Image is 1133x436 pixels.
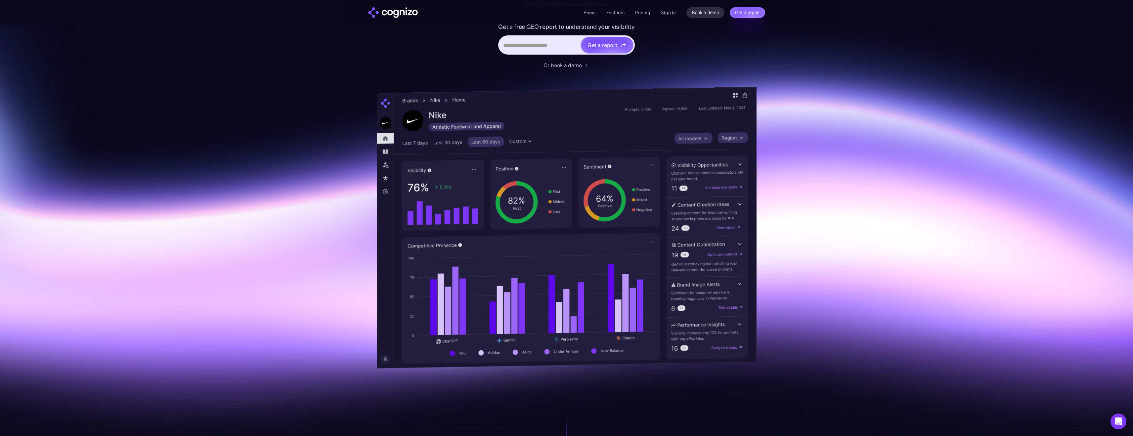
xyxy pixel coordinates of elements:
a: Or book a demo [544,61,590,69]
a: home [368,7,418,18]
img: star [622,42,626,47]
a: Get a reportstarstarstar [580,36,634,54]
img: star [620,43,621,44]
label: Get a free GEO report to understand your visibility [498,22,635,32]
div: Get a report [588,41,617,49]
img: Cognizo AI visibility optimization dashboard [376,87,756,368]
img: cognizo logo [368,7,418,18]
a: Pricing [635,10,650,16]
a: Home [584,10,596,16]
div: Or book a demo [544,61,582,69]
img: star [620,45,623,47]
a: Sign in [661,9,676,17]
a: Features [606,10,625,16]
a: Get a report [730,7,765,18]
div: Open Intercom Messenger [1111,414,1126,429]
a: Book a demo [686,7,724,18]
form: Hero URL Input Form [498,22,635,58]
